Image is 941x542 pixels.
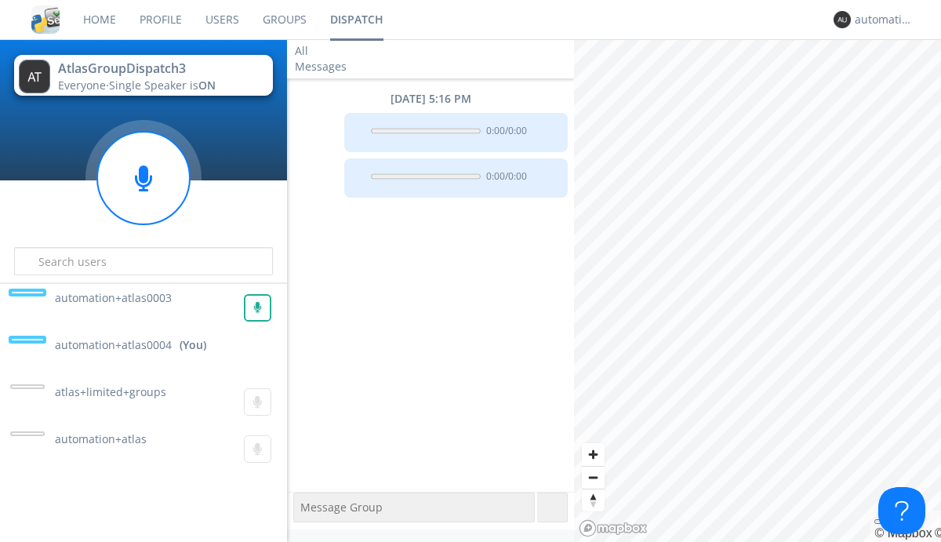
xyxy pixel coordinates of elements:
button: Zoom in [582,443,605,466]
span: 0:00 / 0:00 [481,169,527,187]
span: automation+atlas0003 [55,290,172,305]
img: 373638.png [12,339,43,370]
button: Reset bearing to north [582,489,605,511]
img: cddb5a64eb264b2086981ab96f4c1ba7 [31,5,60,34]
img: 373638.png [834,11,851,28]
img: download media button [532,169,543,180]
img: 373638.png [12,292,43,323]
button: Toggle attribution [874,519,887,524]
img: 373638.png [12,386,43,417]
img: download media button [532,124,543,135]
div: automation+atlas0004 [855,12,914,27]
span: Single Speaker is [109,78,216,93]
span: Reset bearing to north [582,489,605,511]
img: caret-down-sm.svg [372,57,378,61]
div: [DATE] 5:16 PM [287,91,574,107]
a: Mapbox logo [579,519,648,537]
span: atlas+limited+groups [55,384,166,399]
input: Search users [14,247,272,275]
span: ON [198,78,216,93]
a: Mapbox [874,526,932,540]
span: automation+atlas0004 [55,337,172,353]
div: (You) [180,337,206,353]
img: d2d01cd9b4174d08988066c6d424eccd [12,433,43,464]
button: AtlasGroupDispatch3Everyone·Single Speaker isON [14,55,272,96]
button: Zoom out [582,466,605,489]
iframe: Toggle Customer Support [878,487,925,534]
img: 373638.png [19,60,50,93]
div: AtlasGroupDispatch3 [58,60,234,78]
span: 0:00 / 0:00 [481,124,527,141]
div: Everyone · [58,78,234,93]
img: Translation enabled [245,136,273,164]
div: All Messages [295,43,358,75]
span: automation+atlas [55,431,147,446]
span: Zoom out [582,467,605,489]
